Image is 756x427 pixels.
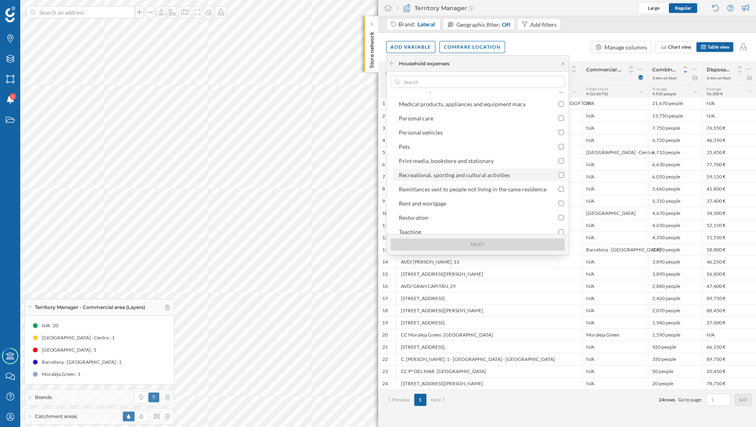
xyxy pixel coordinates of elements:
[382,368,388,375] div: 23
[42,370,81,378] span: Moraleja Green : 1
[382,320,388,326] div: 19
[582,182,648,195] div: N/A
[707,67,732,73] span: Disposable income by household
[35,304,145,311] span: Territory Manager - Commercial area (Layers)
[382,125,385,131] div: 3
[35,394,52,401] span: Brands
[582,219,648,231] div: N/A
[399,60,450,67] div: Household expenses
[582,195,648,207] div: N/A
[382,149,385,156] div: 5
[582,353,648,365] div: N/A
[42,358,122,366] span: Barcelona - [GEOGRAPHIC_DATA] : 1
[582,231,648,243] div: N/A
[582,292,648,304] div: N/A
[382,259,388,265] div: 14
[399,157,494,164] div: Print media, bookstore and stationary
[582,146,648,158] div: [GEOGRAPHIC_DATA] - Centro
[648,365,702,377] div: 50 people
[648,195,702,207] div: 5,310 people
[648,341,702,353] div: 920 people
[652,75,677,81] div: 3 min on foot
[707,75,731,81] div: 3 min on foot
[382,234,388,241] div: 12
[396,268,582,280] div: [STREET_ADDRESS][PERSON_NAME]
[382,210,388,217] div: 10
[399,214,428,221] div: Restoration
[582,243,648,255] div: Barcelona - [GEOGRAPHIC_DATA]
[648,328,702,341] div: 1,590 people
[399,101,526,107] div: Medical products, appliances and equipment macy
[396,328,582,341] div: CC Moraleja Green. [GEOGRAPHIC_DATA]
[709,396,728,404] input: 1
[582,255,648,268] div: N/A
[652,67,678,73] span: Combined population
[396,304,582,316] div: [STREET_ADDRESS][PERSON_NAME]
[382,307,388,314] div: 18
[559,116,564,121] input: Personal care
[382,380,388,387] div: 24
[396,255,582,268] div: AVD/ [PERSON_NAME], 13
[648,146,702,158] div: 6,710 people
[382,222,388,229] div: 11
[396,365,582,377] div: CC Pº DEL MAR. [GEOGRAPHIC_DATA]
[652,91,676,96] span: 4,910 people
[399,86,434,93] div: Leisure & toys
[559,229,564,234] input: Teaching
[16,6,45,13] span: Support
[668,44,691,50] span: Chart view
[582,280,648,292] div: N/A
[648,255,702,268] div: 3,890 people
[5,6,15,22] img: Geoblink Logo
[396,280,582,292] div: AVD/ GRAN CAPITÁN, 29
[582,316,648,328] div: N/A
[648,280,702,292] div: 2,880 people
[648,109,702,122] div: 13,750 people
[396,341,582,353] div: [STREET_ADDRESS]
[382,283,388,290] div: 16
[559,101,564,107] input: Medical products, appliances and equipment macy
[399,228,421,235] div: Teaching
[396,292,582,304] div: [STREET_ADDRESS]
[582,365,648,377] div: N/A
[648,207,702,219] div: 4,670 people
[559,215,564,220] input: Restoration
[582,328,648,341] div: Moraleja Green
[35,413,77,420] span: Catchment areas
[582,134,648,146] div: N/A
[559,201,564,206] input: Rent and mortgage
[707,44,729,50] span: Table view
[648,182,702,195] div: 5,660 people
[382,247,388,253] div: 13
[396,316,582,328] div: [STREET_ADDRESS]
[42,346,96,354] span: [GEOGRAPHIC_DATA] : 1
[648,170,702,182] div: 6,050 people
[396,353,582,365] div: C. [PERSON_NAME], 1 - [GEOGRAPHIC_DATA] - [GEOGRAPHIC_DATA]
[648,134,702,146] div: 6,720 people
[648,5,660,11] span: Large
[382,356,388,363] div: 22
[399,143,410,150] div: Pets
[418,20,435,28] span: Lateral
[648,292,702,304] div: 2,420 people
[582,109,648,122] div: N/A
[675,397,676,403] span: .
[382,161,385,168] div: 6
[582,170,648,182] div: N/A
[502,20,510,29] div: Off
[582,304,648,316] div: N/A
[586,67,623,73] span: Commercial area
[382,70,392,77] span: #
[648,243,702,255] div: 3,990 people
[396,4,474,12] div: Territory Manager
[530,20,557,29] div: Add filters
[403,4,411,12] img: territory-manager.svg
[382,100,385,107] div: 1
[382,295,388,302] div: 17
[382,332,388,338] div: 20
[586,91,608,96] span: 4 (16.667%)
[604,43,647,51] div: Manage columns
[559,187,564,192] input: Remittances sent to people not living in the same residence
[648,377,702,389] div: 20 people
[648,158,702,170] div: 6,630 people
